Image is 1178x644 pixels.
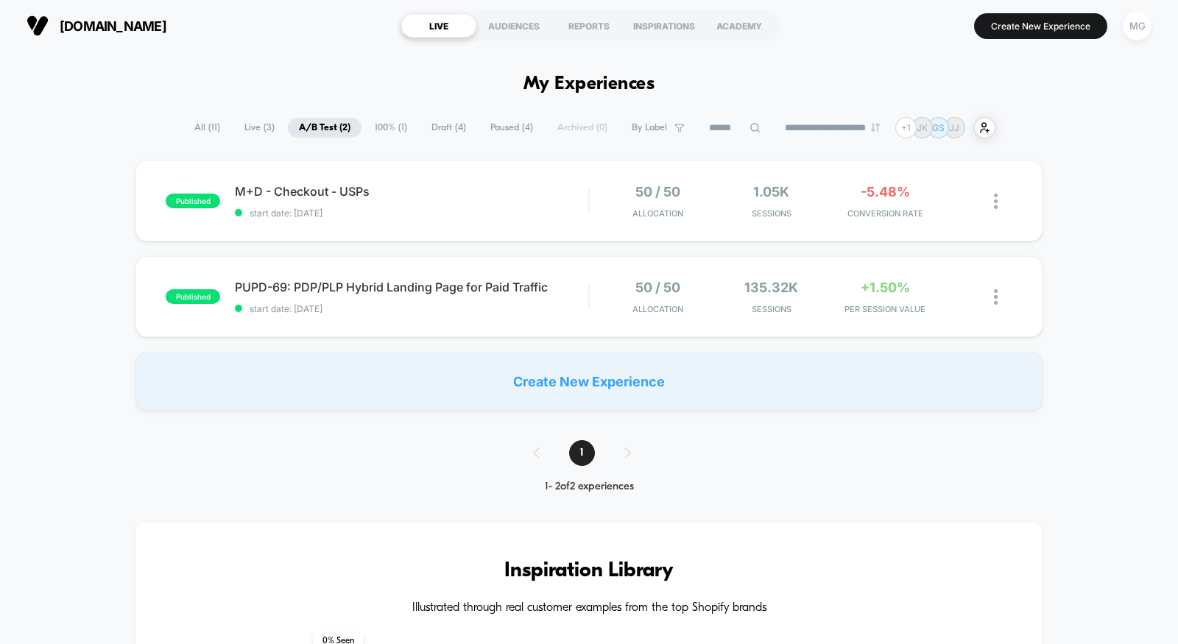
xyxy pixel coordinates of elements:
[1118,11,1156,41] button: MG
[744,280,798,295] span: 135.32k
[420,118,477,138] span: Draft ( 4 )
[974,13,1107,39] button: Create New Experience
[994,194,998,209] img: close
[476,14,551,38] div: AUDIENCES
[235,303,588,314] span: start date: [DATE]
[60,18,166,34] span: [DOMAIN_NAME]
[718,304,825,314] span: Sessions
[569,440,595,466] span: 1
[235,280,588,294] span: PUPD-69: PDP/PLP Hybrid Landing Page for Paid Traffic
[632,208,683,219] span: Allocation
[166,289,220,304] span: published
[180,559,998,583] h3: Inspiration Library
[1123,12,1151,40] div: MG
[518,481,660,493] div: 1 - 2 of 2 experiences
[523,74,655,95] h1: My Experiences
[22,14,171,38] button: [DOMAIN_NAME]
[288,118,361,138] span: A/B Test ( 2 )
[235,184,588,199] span: M+D - Checkout - USPs
[635,280,680,295] span: 50 / 50
[832,208,939,219] span: CONVERSION RATE
[932,122,945,133] p: GS
[233,118,286,138] span: Live ( 3 )
[27,15,49,37] img: Visually logo
[753,184,789,199] span: 1.05k
[861,184,910,199] span: -5.48%
[479,118,544,138] span: Paused ( 4 )
[718,208,825,219] span: Sessions
[627,14,702,38] div: INSPIRATIONS
[871,123,880,132] img: end
[364,118,418,138] span: 100% ( 1 )
[917,122,928,133] p: JK
[401,14,476,38] div: LIVE
[832,304,939,314] span: PER SESSION VALUE
[702,14,777,38] div: ACADEMY
[135,352,1043,411] div: Create New Experience
[994,289,998,305] img: close
[180,601,998,615] h4: Illustrated through real customer examples from the top Shopify brands
[632,304,683,314] span: Allocation
[861,280,910,295] span: +1.50%
[166,194,220,208] span: published
[551,14,627,38] div: REPORTS
[895,117,917,138] div: + 1
[235,208,588,219] span: start date: [DATE]
[183,118,231,138] span: All ( 11 )
[949,122,959,133] p: JJ
[632,122,667,133] span: By Label
[635,184,680,199] span: 50 / 50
